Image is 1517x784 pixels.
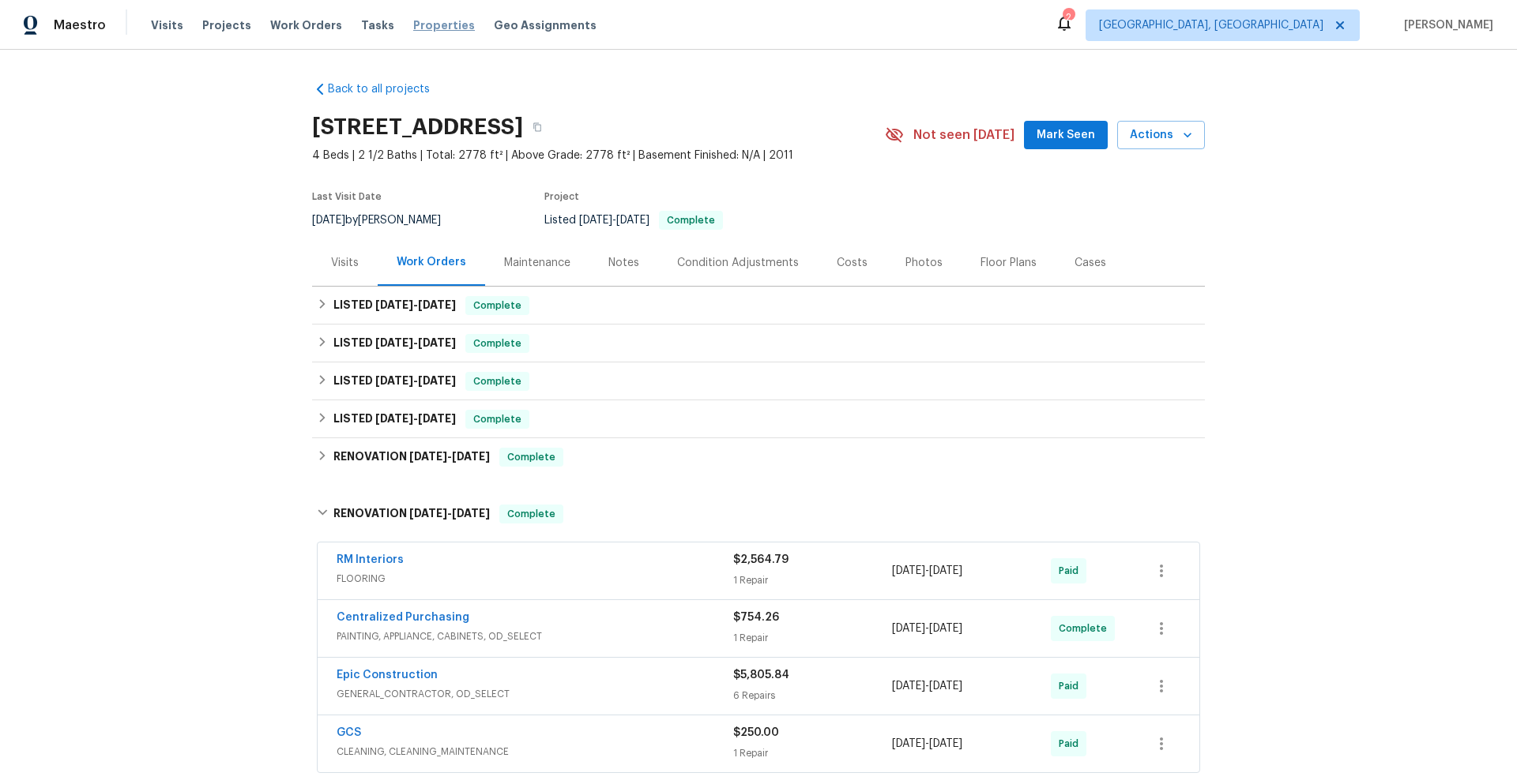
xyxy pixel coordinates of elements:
[1398,17,1493,33] span: [PERSON_NAME]
[733,612,779,623] span: $754.26
[312,324,1205,362] div: LISTED [DATE]-[DATE]Complete
[312,148,885,163] span: 4 Beds | 2 1/2 Baths | Total: 2778 ft² | Above Grade: 2778 ft² | Basement Finished: N/A | 2011
[375,337,456,348] span: -
[661,216,721,225] span: Complete
[375,413,413,424] span: [DATE]
[1117,121,1205,150] button: Actions
[892,738,925,749] span: [DATE]
[375,375,413,386] span: [DATE]
[523,113,551,141] button: Copy Address
[413,17,475,33] span: Properties
[544,192,579,201] span: Project
[733,630,892,646] div: 1 Repair
[337,554,404,565] a: RM Interiors
[409,508,447,519] span: [DATE]
[270,17,342,33] span: Work Orders
[337,744,733,760] span: CLEANING, CLEANING_MAINTENANCE
[494,17,597,33] span: Geo Assignments
[929,681,962,692] span: [DATE]
[333,505,490,523] h6: RENOVATION
[501,449,562,465] span: Complete
[333,410,456,429] h6: LISTED
[312,287,1205,324] div: LISTED [DATE]-[DATE]Complete
[892,563,962,579] span: -
[733,554,789,565] span: $2,564.79
[929,738,962,749] span: [DATE]
[337,686,733,702] span: GENERAL_CONTRACTOR, OD_SELECT
[892,678,962,694] span: -
[333,448,490,467] h6: RENOVATION
[337,628,733,644] span: PAINTING, APPLIANCE, CABINETS, OD_SELECT
[733,572,892,588] div: 1 Repair
[312,211,460,230] div: by [PERSON_NAME]
[467,336,528,351] span: Complete
[1063,9,1074,25] div: 2
[418,337,456,348] span: [DATE]
[608,255,639,271] div: Notes
[312,192,382,201] span: Last Visit Date
[375,337,413,348] span: [DATE]
[418,375,456,386] span: [DATE]
[1059,563,1085,579] span: Paid
[375,299,413,310] span: [DATE]
[544,215,723,226] span: Listed
[409,451,447,462] span: [DATE]
[452,451,490,462] span: [DATE]
[312,489,1205,539] div: RENOVATION [DATE]-[DATE]Complete
[1059,621,1113,636] span: Complete
[733,670,789,681] span: $5,805.84
[202,17,251,33] span: Projects
[337,670,438,681] a: Epic Construction
[1075,255,1106,271] div: Cases
[913,127,1014,143] span: Not seen [DATE]
[733,745,892,761] div: 1 Repair
[733,727,779,738] span: $250.00
[375,299,456,310] span: -
[312,215,345,226] span: [DATE]
[905,255,943,271] div: Photos
[929,565,962,576] span: [DATE]
[375,413,456,424] span: -
[1037,126,1095,145] span: Mark Seen
[929,623,962,634] span: [DATE]
[1024,121,1108,150] button: Mark Seen
[467,411,528,427] span: Complete
[337,727,361,738] a: GCS
[892,681,925,692] span: [DATE]
[579,215,649,226] span: -
[337,612,469,623] a: Centralized Purchasing
[375,375,456,386] span: -
[981,255,1037,271] div: Floor Plans
[501,506,562,522] span: Complete
[333,372,456,391] h6: LISTED
[892,736,962,752] span: -
[452,508,490,519] span: [DATE]
[892,621,962,636] span: -
[409,508,490,519] span: -
[504,255,570,271] div: Maintenance
[333,296,456,315] h6: LISTED
[579,215,612,226] span: [DATE]
[467,298,528,313] span: Complete
[892,623,925,634] span: [DATE]
[312,81,464,97] a: Back to all projects
[331,255,359,271] div: Visits
[1099,17,1323,33] span: [GEOGRAPHIC_DATA], [GEOGRAPHIC_DATA]
[677,255,799,271] div: Condition Adjustments
[337,571,733,587] span: FLOORING
[361,20,394,31] span: Tasks
[409,451,490,462] span: -
[312,362,1205,400] div: LISTED [DATE]-[DATE]Complete
[733,688,892,703] div: 6 Repairs
[54,17,106,33] span: Maestro
[312,438,1205,476] div: RENOVATION [DATE]-[DATE]Complete
[1130,126,1192,145] span: Actions
[467,373,528,389] span: Complete
[151,17,183,33] span: Visits
[397,254,466,270] div: Work Orders
[312,119,523,135] h2: [STREET_ADDRESS]
[312,400,1205,438] div: LISTED [DATE]-[DATE]Complete
[333,334,456,353] h6: LISTED
[1059,678,1085,694] span: Paid
[418,299,456,310] span: [DATE]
